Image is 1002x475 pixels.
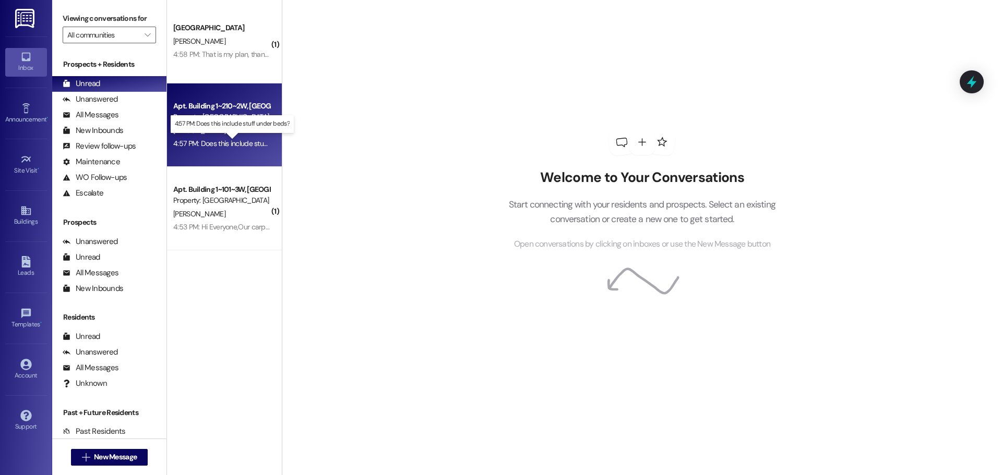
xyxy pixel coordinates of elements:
[173,139,308,148] div: 4:57 PM: Does this include stuff under beds?
[173,209,225,218] span: [PERSON_NAME]
[173,50,282,59] div: 4:58 PM: That is my plan, thank you!
[63,267,118,278] div: All Messages
[82,453,90,461] i: 
[173,101,270,112] div: Apt. Building 1~210~2W, [GEOGRAPHIC_DATA]
[46,114,48,121] span: •
[63,109,118,120] div: All Messages
[63,347,118,358] div: Unanswered
[173,112,270,123] div: Property: [GEOGRAPHIC_DATA]
[52,59,166,70] div: Prospects + Residents
[38,165,39,173] span: •
[5,253,47,281] a: Leads
[493,169,791,186] h2: Welcome to Your Conversations
[514,238,770,251] span: Open conversations by clicking on inboxes or use the New Message button
[493,197,791,227] p: Start connecting with your residents and prospects. Select an existing conversation or create a n...
[63,362,118,373] div: All Messages
[173,22,270,33] div: [GEOGRAPHIC_DATA]
[63,236,118,247] div: Unanswered
[52,217,166,228] div: Prospects
[63,283,123,294] div: New Inbounds
[63,141,136,152] div: Review follow-ups
[52,407,166,418] div: Past + Future Residents
[63,252,100,263] div: Unread
[173,126,225,135] span: [PERSON_NAME]
[175,119,290,128] p: 4:57 PM: Does this include stuff under beds?
[5,48,47,76] a: Inbox
[63,94,118,105] div: Unanswered
[173,36,225,46] span: [PERSON_NAME]
[145,31,150,39] i: 
[94,452,137,462] span: New Message
[5,356,47,384] a: Account
[63,156,120,167] div: Maintenance
[63,426,126,437] div: Past Residents
[5,202,47,230] a: Buildings
[63,331,100,342] div: Unread
[67,27,139,43] input: All communities
[63,125,123,136] div: New Inbounds
[63,10,156,27] label: Viewing conversations for
[63,378,107,389] div: Unknown
[173,195,270,206] div: Property: [GEOGRAPHIC_DATA]
[40,319,42,326] span: •
[63,188,103,199] div: Escalate
[71,449,148,466] button: New Message
[173,184,270,195] div: Apt. Building 1~101~3W, [GEOGRAPHIC_DATA]
[5,305,47,333] a: Templates •
[52,312,166,323] div: Residents
[5,407,47,435] a: Support
[63,78,100,89] div: Unread
[63,172,127,183] div: WO Follow-ups
[15,9,37,28] img: ResiDesk Logo
[5,151,47,179] a: Site Visit •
